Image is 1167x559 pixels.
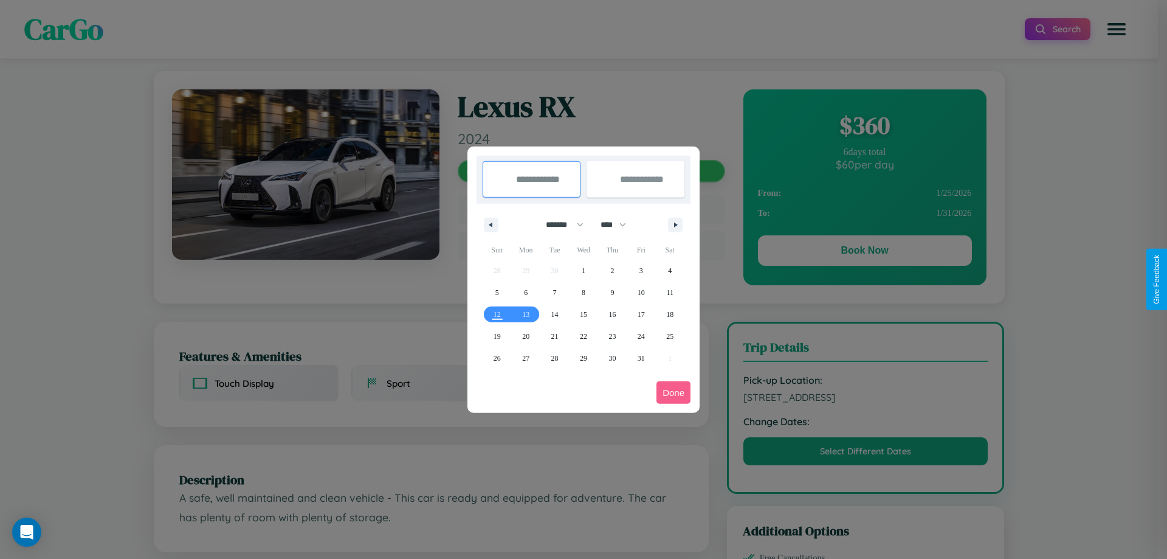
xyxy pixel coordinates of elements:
[511,282,540,304] button: 6
[494,347,501,369] span: 26
[598,325,627,347] button: 23
[483,325,511,347] button: 19
[569,304,597,325] button: 15
[1152,255,1161,304] div: Give Feedback
[627,304,655,325] button: 17
[495,282,499,304] span: 5
[666,325,673,347] span: 25
[569,240,597,260] span: Wed
[569,325,597,347] button: 22
[524,282,528,304] span: 6
[522,347,529,369] span: 27
[598,347,627,369] button: 30
[627,260,655,282] button: 3
[666,304,673,325] span: 18
[582,260,585,282] span: 1
[569,347,597,369] button: 29
[598,240,627,260] span: Thu
[598,260,627,282] button: 2
[540,325,569,347] button: 21
[656,304,684,325] button: 18
[540,347,569,369] button: 28
[638,304,645,325] span: 17
[656,282,684,304] button: 11
[639,260,643,282] span: 3
[638,282,645,304] span: 10
[522,325,529,347] span: 20
[608,304,616,325] span: 16
[494,325,501,347] span: 19
[580,325,587,347] span: 22
[511,325,540,347] button: 20
[598,282,627,304] button: 9
[551,325,559,347] span: 21
[483,240,511,260] span: Sun
[553,282,557,304] span: 7
[627,347,655,369] button: 31
[540,240,569,260] span: Tue
[483,282,511,304] button: 5
[627,240,655,260] span: Fri
[608,325,616,347] span: 23
[540,282,569,304] button: 7
[582,282,585,304] span: 8
[656,381,690,404] button: Done
[483,304,511,325] button: 12
[598,304,627,325] button: 16
[580,347,587,369] span: 29
[656,325,684,347] button: 25
[608,347,616,369] span: 30
[656,240,684,260] span: Sat
[627,282,655,304] button: 10
[666,282,673,304] span: 11
[511,240,540,260] span: Mon
[12,518,41,547] div: Open Intercom Messenger
[656,260,684,282] button: 4
[580,304,587,325] span: 15
[610,282,614,304] span: 9
[638,347,645,369] span: 31
[511,347,540,369] button: 27
[494,304,501,325] span: 12
[668,260,672,282] span: 4
[551,304,559,325] span: 14
[610,260,614,282] span: 2
[540,304,569,325] button: 14
[627,325,655,347] button: 24
[638,325,645,347] span: 24
[569,260,597,282] button: 1
[551,347,559,369] span: 28
[522,304,529,325] span: 13
[569,282,597,304] button: 8
[483,347,511,369] button: 26
[511,304,540,325] button: 13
